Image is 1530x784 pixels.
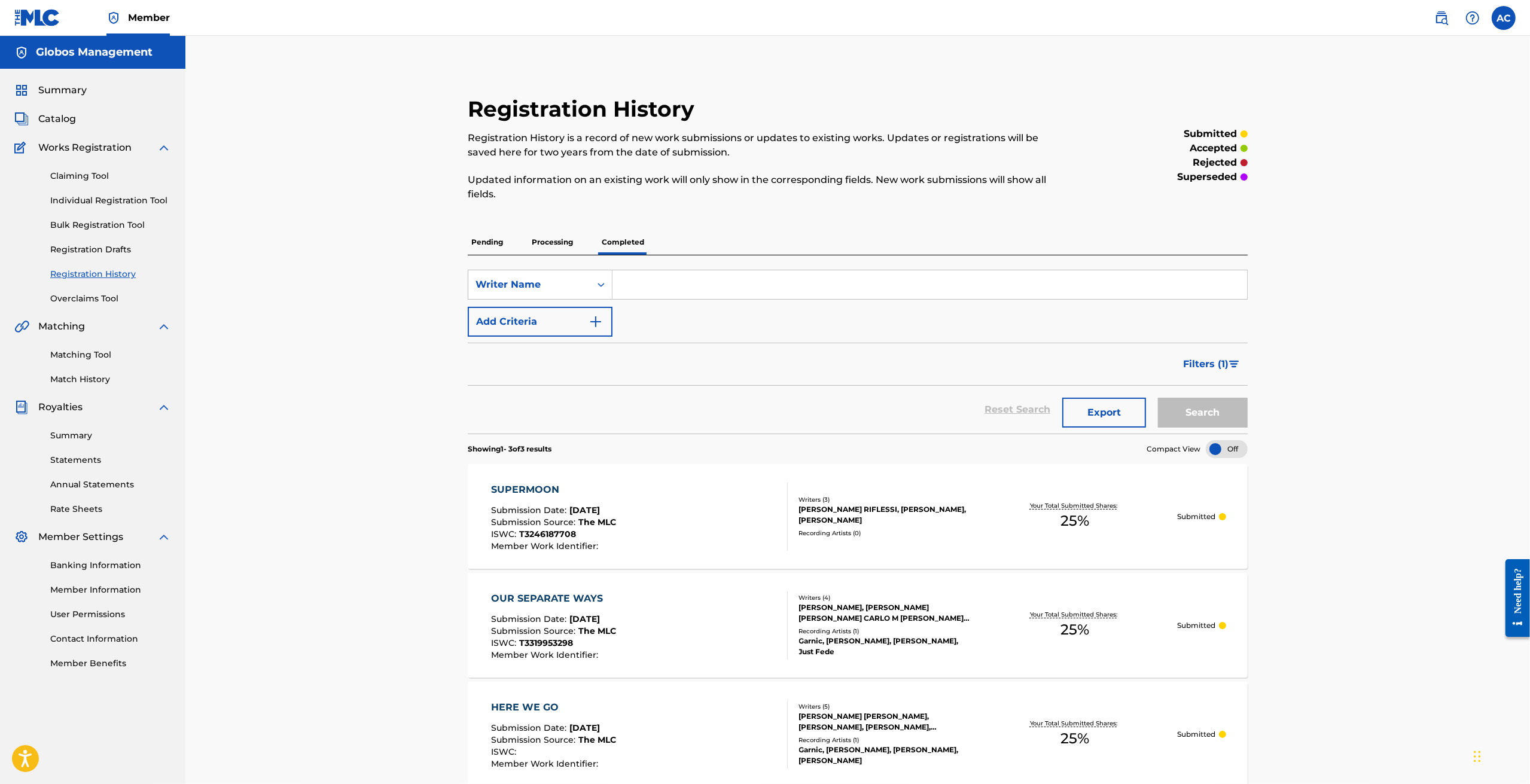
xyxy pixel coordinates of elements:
div: Writer Name [476,277,583,292]
a: Statements [50,454,171,466]
div: Recording Artists ( 1 ) [799,627,973,636]
div: Help [1461,6,1485,30]
span: Member Settings [38,530,123,544]
span: 25 % [1060,510,1089,532]
div: Recording Artists ( 1 ) [799,736,973,745]
p: Showing 1 - 3 of 3 results [468,444,551,454]
a: Overclaims Tool [50,292,171,305]
a: CatalogCatalog [14,112,76,126]
a: Member Information [50,584,171,596]
p: Submitted [1177,620,1215,631]
span: The MLC [578,626,616,636]
iframe: Chat Widget [1470,727,1530,784]
form: Search Form [468,270,1248,434]
a: Rate Sheets [50,503,171,515]
span: [DATE] [569,614,600,624]
span: ISWC : [491,637,519,648]
a: Public Search [1430,6,1453,30]
p: submitted [1184,127,1237,141]
p: Your Total Submitted Shares: [1030,610,1120,619]
a: Claiming Tool [50,170,171,182]
div: [PERSON_NAME], [PERSON_NAME] [PERSON_NAME] CARLO M [PERSON_NAME] [PERSON_NAME] [799,602,973,624]
span: Member [128,11,170,25]
button: Filters (1) [1176,349,1248,379]
a: Registration History [50,268,171,280]
img: Royalties [14,400,29,414]
div: Trascina [1474,739,1481,774]
div: [PERSON_NAME] RIFLESSI, [PERSON_NAME], [PERSON_NAME] [799,504,973,526]
a: User Permissions [50,608,171,621]
a: Banking Information [50,559,171,572]
span: Filters ( 1 ) [1183,357,1229,371]
p: superseded [1177,170,1237,184]
p: Processing [528,230,577,255]
a: Summary [50,429,171,442]
iframe: Resource Center [1497,550,1530,646]
span: Summary [38,83,87,97]
span: Submission Source : [491,517,578,527]
a: Member Benefits [50,657,171,670]
a: Contact Information [50,633,171,645]
img: Matching [14,319,29,334]
div: Recording Artists ( 0 ) [799,529,973,538]
div: Writers ( 3 ) [799,495,973,504]
span: Submission Source : [491,626,578,636]
a: SUPERMOONSubmission Date:[DATE]Submission Source:The MLCISWC:T3246187708Member Work Identifier:Wr... [468,464,1248,569]
p: Your Total Submitted Shares: [1030,719,1120,728]
a: SummarySummary [14,83,87,97]
a: Bulk Registration Tool [50,219,171,231]
span: ISWC : [491,746,519,757]
div: Garnic, [PERSON_NAME], [PERSON_NAME], [PERSON_NAME] [799,745,973,766]
div: Garnic, [PERSON_NAME], [PERSON_NAME], Just Fede [799,636,973,657]
img: expand [157,530,171,544]
a: Registration Drafts [50,243,171,256]
div: SUPERMOON [491,483,616,497]
span: 25 % [1060,619,1089,640]
span: Works Registration [38,141,132,155]
img: Member Settings [14,530,29,544]
img: 9d2ae6d4665cec9f34b9.svg [589,315,603,329]
span: Member Work Identifier : [491,541,601,551]
a: Annual Statements [50,478,171,491]
p: rejected [1193,155,1237,170]
span: Compact View [1147,444,1200,454]
div: User Menu [1492,6,1516,30]
span: Submission Date : [491,614,569,624]
span: ISWC : [491,529,519,539]
button: Add Criteria [468,307,612,337]
button: Export [1062,398,1146,428]
div: Writers ( 5 ) [799,702,973,711]
p: accepted [1190,141,1237,155]
img: Catalog [14,112,29,126]
span: Member Work Identifier : [491,649,601,660]
img: help [1465,11,1480,25]
p: Pending [468,230,507,255]
div: Writers ( 4 ) [799,593,973,602]
a: Individual Registration Tool [50,194,171,207]
span: Submission Source : [491,734,578,745]
p: Registration History is a record of new work submissions or updates to existing works. Updates or... [468,131,1068,160]
span: Catalog [38,112,76,126]
span: The MLC [578,734,616,745]
img: Summary [14,83,29,97]
span: T3319953298 [519,637,573,648]
h5: Globos Management [36,45,153,59]
span: 25 % [1060,728,1089,749]
span: [DATE] [569,505,600,515]
span: T3246187708 [519,529,576,539]
div: [PERSON_NAME] [PERSON_NAME], [PERSON_NAME], [PERSON_NAME], [PERSON_NAME], [PERSON_NAME] [799,711,973,733]
a: OUR SEPARATE WAYSSubmission Date:[DATE]Submission Source:The MLCISWC:T3319953298Member Work Ident... [468,573,1248,678]
span: Submission Date : [491,505,569,515]
img: Top Rightsholder [106,11,121,25]
img: expand [157,400,171,414]
span: Submission Date : [491,722,569,733]
p: Submitted [1177,729,1215,740]
span: [DATE] [569,722,600,733]
img: Accounts [14,45,29,60]
p: Your Total Submitted Shares: [1030,501,1120,510]
div: Widget chat [1470,727,1530,784]
img: expand [157,141,171,155]
a: Matching Tool [50,349,171,361]
span: Member Work Identifier : [491,758,601,769]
